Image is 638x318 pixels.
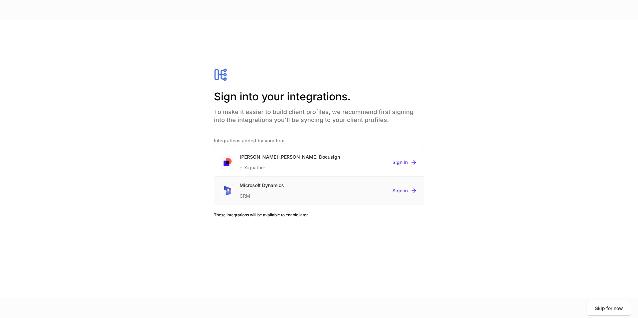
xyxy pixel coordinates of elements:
div: [PERSON_NAME] [PERSON_NAME] Docusign [240,154,340,160]
img: sIOyOZvWb5kUEAwh5D03bPzsWHrUXBSdsWHDhg8Ma8+nBQBvlija69eFAv+snJUCyn8AqO+ElBnIpgMAAAAASUVORK5CYII= [222,185,233,196]
h6: These integrations will be available to enable later. [214,212,424,218]
div: Skip for now [595,306,623,311]
h4: To make it easier to build client profiles, we recommend first signing into the integrations you'... [214,104,424,124]
button: Skip for now [587,301,631,316]
div: Microsoft Dynamics [240,182,284,189]
button: Sign in [392,159,417,166]
h5: Integrations added by your firm [214,137,424,144]
div: e-Signature [240,160,340,171]
div: CRM [240,189,284,199]
button: Sign in [392,187,417,194]
h2: Sign into your integrations. [214,89,424,104]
